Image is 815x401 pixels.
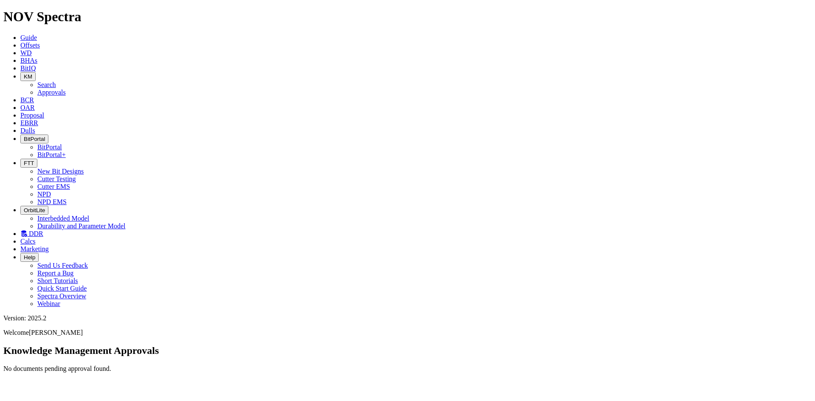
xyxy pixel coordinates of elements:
span: KM [24,73,32,80]
a: Guide [20,34,37,41]
h1: NOV Spectra [3,9,812,25]
a: Dulls [20,127,35,134]
button: Help [20,253,39,262]
div: Version: 2025.2 [3,314,812,322]
a: Short Tutorials [37,277,78,284]
a: Webinar [37,300,60,307]
p: No documents pending approval found. [3,365,812,373]
a: BCR [20,96,34,104]
a: NPD [37,191,51,198]
button: BitPortal [20,135,48,143]
a: Cutter Testing [37,175,76,182]
a: NPD EMS [37,198,67,205]
a: Calcs [20,238,36,245]
span: DDR [29,230,43,237]
button: FTT [20,159,37,168]
button: KM [20,72,36,81]
a: OAR [20,104,35,111]
span: [PERSON_NAME] [29,329,83,336]
a: BitIQ [20,64,36,72]
h2: Knowledge Management Approvals [3,345,812,356]
a: WD [20,49,32,56]
a: DDR [20,230,43,237]
a: EBRR [20,119,38,126]
a: BitPortal [37,143,62,151]
a: BHAs [20,57,37,64]
a: Interbedded Model [37,215,89,222]
a: Report a Bug [37,269,73,277]
span: OrbitLite [24,207,45,213]
a: Quick Start Guide [37,285,87,292]
span: BitPortal [24,136,45,142]
span: Help [24,254,35,261]
a: Approvals [37,89,66,96]
a: Spectra Overview [37,292,86,300]
span: FTT [24,160,34,166]
a: Proposal [20,112,44,119]
button: OrbitLite [20,206,48,215]
a: Search [37,81,56,88]
a: Offsets [20,42,40,49]
a: Marketing [20,245,49,252]
a: Durability and Parameter Model [37,222,126,230]
a: BitPortal+ [37,151,66,158]
a: New Bit Designs [37,168,84,175]
p: Welcome [3,329,812,337]
a: Cutter EMS [37,183,70,190]
a: Send Us Feedback [37,262,88,269]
